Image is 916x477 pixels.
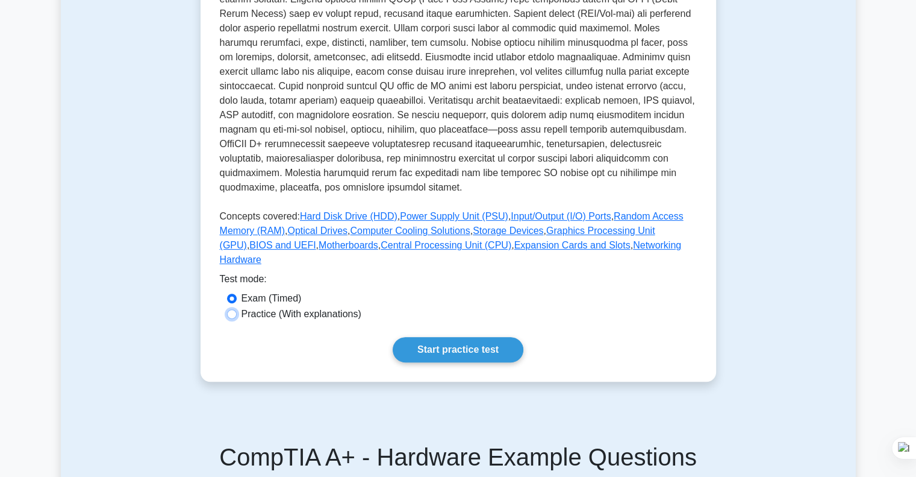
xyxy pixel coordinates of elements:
a: Graphics Processing Unit (GPU) [220,226,655,250]
a: Central Processing Unit (CPU) [381,240,511,250]
a: Expansion Cards and Slots [514,240,631,250]
a: Start practice test [393,337,523,362]
label: Exam (Timed) [241,291,302,306]
a: BIOS and UEFI [249,240,316,250]
p: Concepts covered: , , , , , , , , , , , , [220,209,697,272]
a: Motherboards [319,240,378,250]
a: Storage Devices [473,226,543,236]
h5: CompTIA A+ - Hardware Example Questions [75,443,841,472]
a: Power Supply Unit (PSU) [400,211,508,221]
div: Test mode: [220,272,697,291]
a: Input/Output (I/O) Ports [511,211,611,221]
a: Hard Disk Drive (HDD) [300,211,397,221]
a: Optical Drives [287,226,347,236]
a: Computer Cooling Solutions [350,226,470,236]
label: Practice (With explanations) [241,307,361,321]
